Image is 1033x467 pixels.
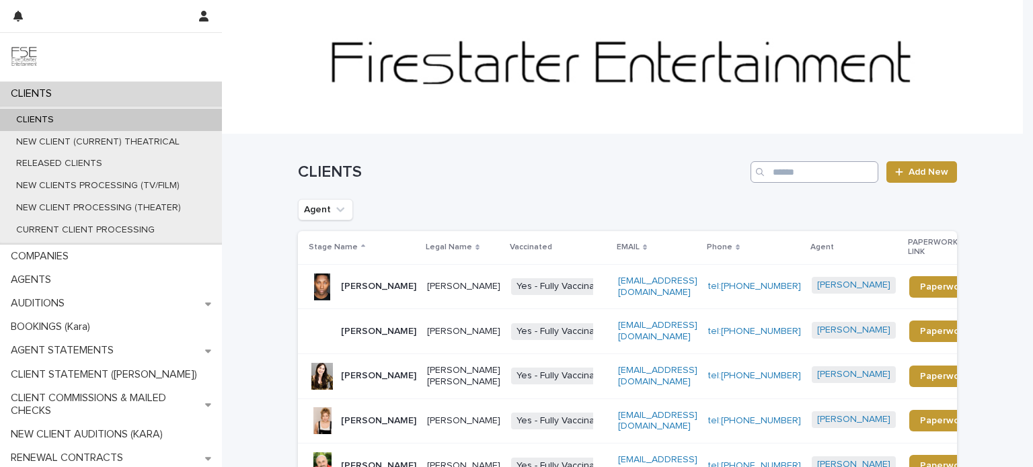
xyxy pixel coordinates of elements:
[886,161,957,183] a: Add New
[427,415,500,427] p: [PERSON_NAME]
[298,264,1000,309] tr: [PERSON_NAME][PERSON_NAME]Yes - Fully Vaccinated[EMAIL_ADDRESS][DOMAIN_NAME]tel:[PHONE_NUMBER][PE...
[427,281,500,292] p: [PERSON_NAME]
[427,365,500,388] p: [PERSON_NAME] [PERSON_NAME]
[5,180,190,192] p: NEW CLIENTS PROCESSING (TV/FILM)
[909,410,979,431] a: Paperwork
[5,158,113,169] p: RELEASED CLIENTS
[11,44,38,71] img: 9JgRvJ3ETPGCJDhvPVA5
[909,366,979,387] a: Paperwork
[5,321,101,333] p: BOOKINGS (Kara)
[708,371,801,380] a: tel:[PHONE_NUMBER]
[298,398,1000,443] tr: [PERSON_NAME][PERSON_NAME]Yes - Fully Vaccinated[EMAIL_ADDRESS][DOMAIN_NAME]tel:[PHONE_NUMBER][PE...
[341,326,416,337] p: [PERSON_NAME]
[5,297,75,310] p: AUDITIONS
[341,370,416,382] p: [PERSON_NAME]
[511,323,614,340] span: Yes - Fully Vaccinated
[920,372,968,381] span: Paperwork
[309,240,358,255] p: Stage Name
[618,411,697,431] a: [EMAIL_ADDRESS][DOMAIN_NAME]
[5,114,65,126] p: CLIENTS
[341,415,416,427] p: [PERSON_NAME]
[817,369,890,380] a: [PERSON_NAME]
[920,282,968,292] span: Paperwork
[920,327,968,336] span: Paperwork
[511,278,614,295] span: Yes - Fully Vaccinated
[298,163,745,182] h1: CLIENTS
[510,240,552,255] p: Vaccinated
[298,309,1000,354] tr: [PERSON_NAME][PERSON_NAME]Yes - Fully Vaccinated[EMAIL_ADDRESS][DOMAIN_NAME]tel:[PHONE_NUMBER][PE...
[5,250,79,263] p: COMPANIES
[298,353,1000,398] tr: [PERSON_NAME][PERSON_NAME] [PERSON_NAME]Yes - Fully Vaccinated[EMAIL_ADDRESS][DOMAIN_NAME]tel:[PH...
[5,392,205,417] p: CLIENT COMMISSIONS & MAILED CHECKS
[817,325,890,336] a: [PERSON_NAME]
[5,368,208,381] p: CLIENT STATEMENT ([PERSON_NAME])
[817,414,890,425] a: [PERSON_NAME]
[708,416,801,425] a: tel:[PHONE_NUMBER]
[426,240,472,255] p: Legal Name
[707,240,732,255] p: Phone
[427,326,500,337] p: [PERSON_NAME]
[298,199,353,220] button: Agent
[5,428,174,441] p: NEW CLIENT AUDITIONS (KARA)
[5,344,124,357] p: AGENT STATEMENTS
[909,276,979,298] a: Paperwork
[920,416,968,425] span: Paperwork
[341,281,416,292] p: [PERSON_NAME]
[5,202,192,214] p: NEW CLIENT PROCESSING (THEATER)
[511,413,614,429] span: Yes - Fully Vaccinated
[617,240,640,255] p: EMAIL
[5,224,165,236] p: CURRENT CLIENT PROCESSING
[708,282,801,291] a: tel:[PHONE_NUMBER]
[5,452,134,464] p: RENEWAL CONTRACTS
[909,321,979,342] a: Paperwork
[5,87,63,100] p: CLIENTS
[5,273,62,286] p: AGENTS
[5,136,190,148] p: NEW CLIENT (CURRENT) THEATRICAL
[618,321,697,341] a: [EMAIL_ADDRESS][DOMAIN_NAME]
[817,280,890,291] a: [PERSON_NAME]
[618,276,697,297] a: [EMAIL_ADDRESS][DOMAIN_NAME]
[909,167,948,177] span: Add New
[751,161,878,183] input: Search
[618,366,697,386] a: [EMAIL_ADDRESS][DOMAIN_NAME]
[908,235,971,260] p: PAPERWORK LINK
[810,240,834,255] p: Agent
[511,368,614,384] span: Yes - Fully Vaccinated
[708,327,801,336] a: tel:[PHONE_NUMBER]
